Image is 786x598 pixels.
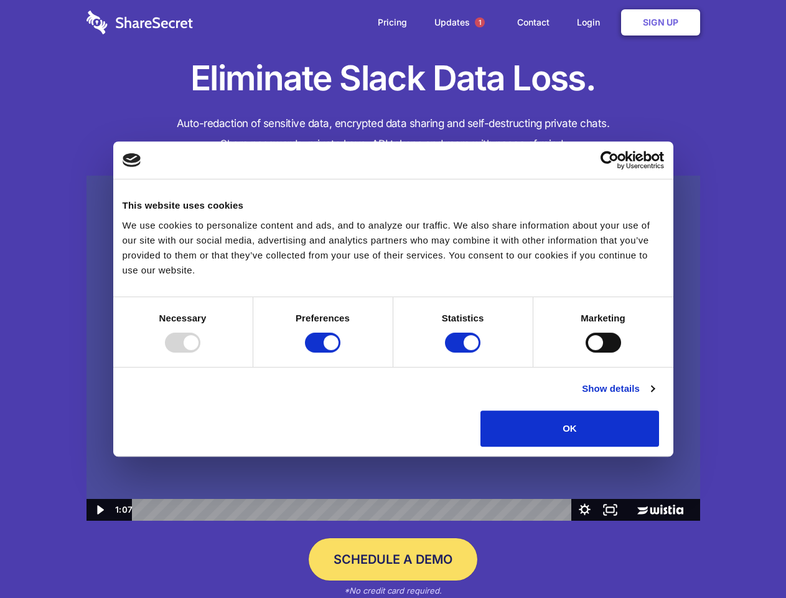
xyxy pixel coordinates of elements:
a: Show details [582,381,654,396]
strong: Marketing [581,313,625,323]
div: Playbar [142,499,566,521]
a: Wistia Logo -- Learn More [623,499,699,521]
a: Schedule a Demo [309,538,477,581]
a: Sign Up [621,9,700,36]
em: *No credit card required. [344,586,442,596]
strong: Preferences [296,313,350,323]
button: Show settings menu [572,499,597,521]
button: Play Video [87,499,112,521]
a: Contact [505,3,562,42]
a: Login [564,3,619,42]
h1: Eliminate Slack Data Loss. [87,56,700,101]
strong: Statistics [442,313,484,323]
h4: Auto-redaction of sensitive data, encrypted data sharing and self-destructing private chats. Shar... [87,113,700,154]
img: logo [123,153,141,167]
div: This website uses cookies [123,198,664,213]
a: Pricing [365,3,419,42]
span: 1 [475,17,485,27]
img: Sharesecret [87,176,700,521]
a: Usercentrics Cookiebot - opens in a new window [555,151,664,169]
div: We use cookies to personalize content and ads, and to analyze our traffic. We also share informat... [123,218,664,278]
img: logo-wordmark-white-trans-d4663122ce5f474addd5e946df7df03e33cb6a1c49d2221995e7729f52c070b2.svg [87,11,193,34]
button: Fullscreen [597,499,623,521]
strong: Necessary [159,313,207,323]
button: OK [480,411,659,447]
